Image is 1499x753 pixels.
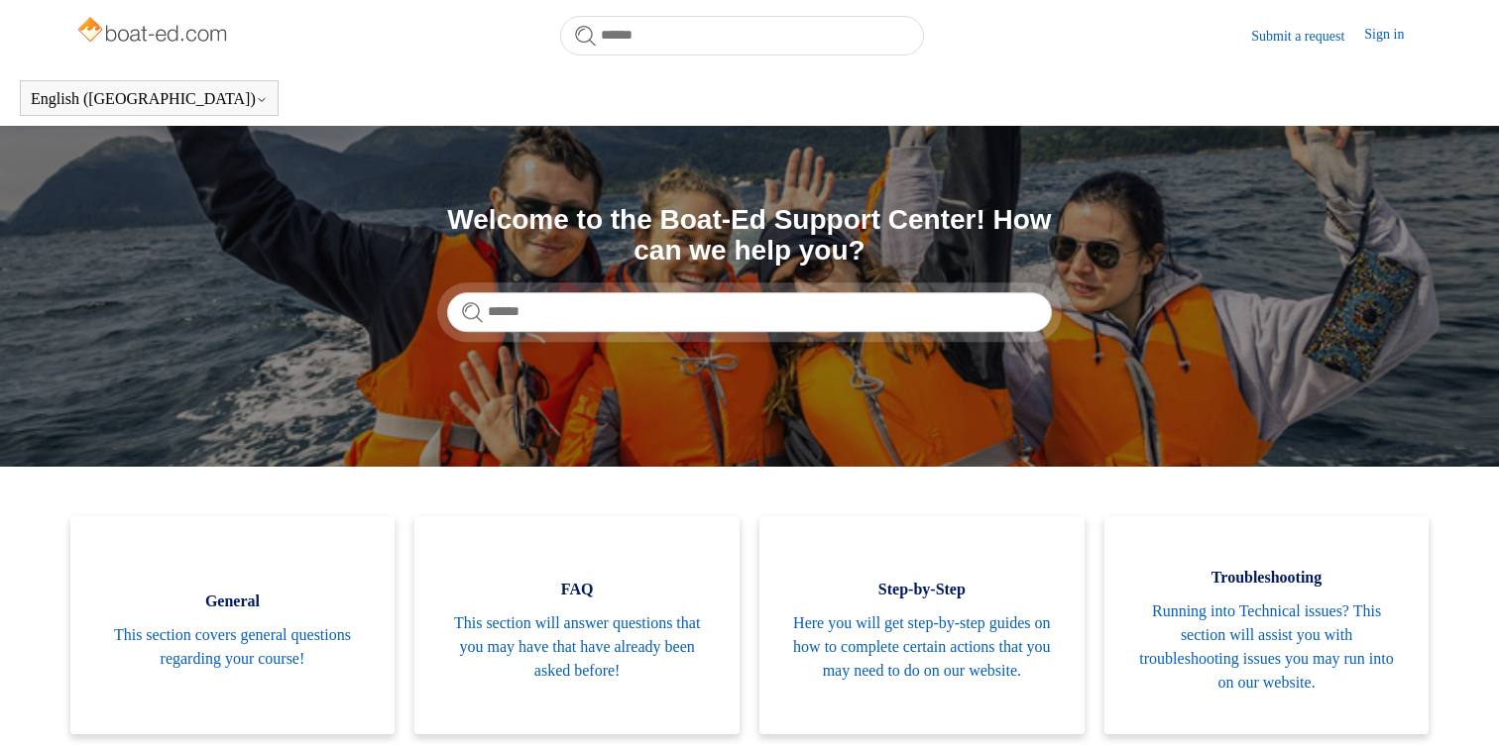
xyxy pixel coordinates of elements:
[447,205,1052,267] h1: Welcome to the Boat-Ed Support Center! How can we help you?
[100,590,366,613] span: General
[1364,24,1424,48] a: Sign in
[414,516,740,734] a: FAQ This section will answer questions that you may have that have already been asked before!
[444,611,710,683] span: This section will answer questions that you may have that have already been asked before!
[560,16,924,55] input: Search
[1104,516,1430,734] a: Troubleshooting Running into Technical issues? This section will assist you with troubleshooting ...
[1134,599,1400,695] span: Running into Technical issues? This section will assist you with troubleshooting issues you may r...
[31,90,268,108] button: English ([GEOGRAPHIC_DATA])
[759,516,1085,734] a: Step-by-Step Here you will get step-by-step guides on how to complete certain actions that you ma...
[789,578,1055,601] span: Step-by-Step
[447,292,1052,332] input: Search
[444,578,710,601] span: FAQ
[789,611,1055,683] span: Here you will get step-by-step guides on how to complete certain actions that you may need to do ...
[75,12,233,52] img: Boat-Ed Help Center home page
[1134,566,1400,590] span: Troubleshooting
[100,623,366,671] span: This section covers general questions regarding your course!
[70,516,396,734] a: General This section covers general questions regarding your course!
[1251,26,1364,47] a: Submit a request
